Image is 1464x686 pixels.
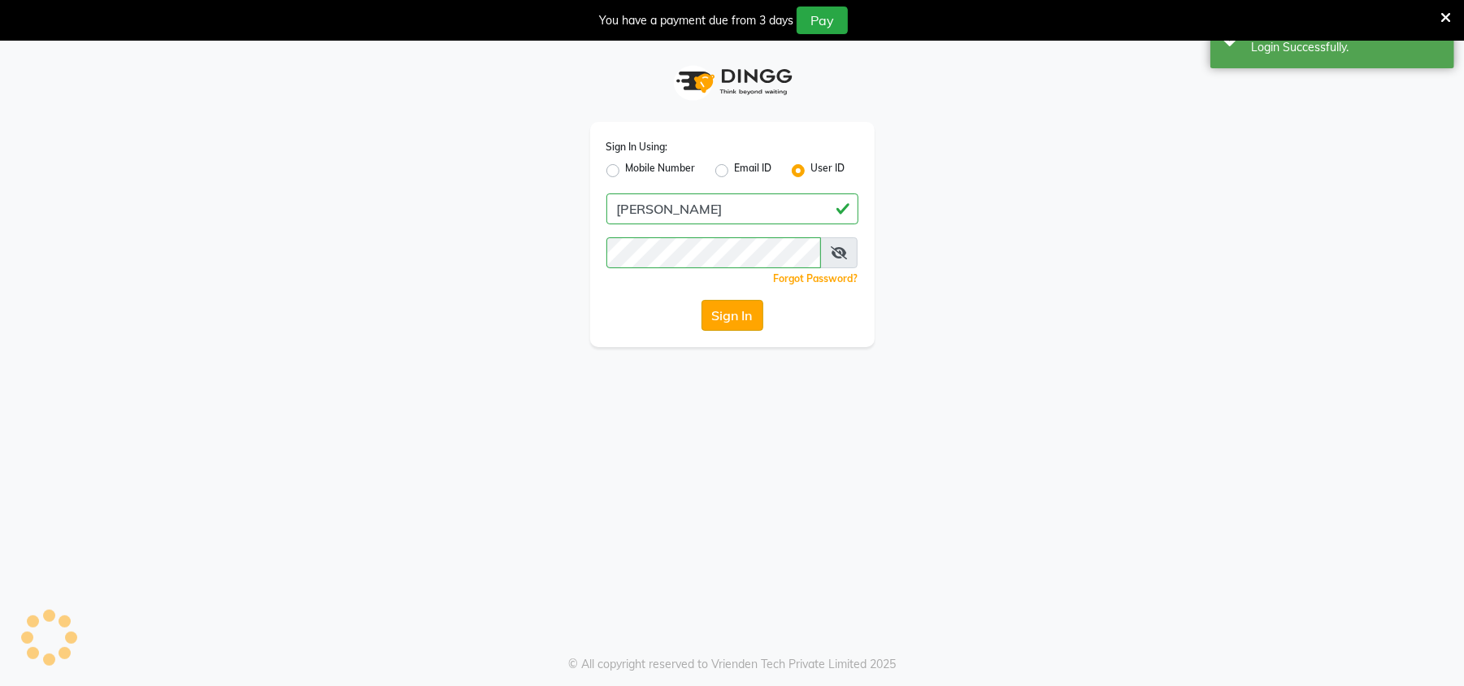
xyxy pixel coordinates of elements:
a: Forgot Password? [774,272,858,284]
label: Mobile Number [626,161,696,180]
label: Email ID [735,161,772,180]
div: You have a payment due from 3 days [599,12,793,29]
label: Sign In Using: [606,140,668,154]
button: Pay [797,7,848,34]
input: Username [606,193,858,224]
img: logo1.svg [667,58,797,106]
label: User ID [811,161,845,180]
button: Sign In [702,300,763,331]
input: Username [606,237,821,268]
div: Login Successfully. [1251,39,1442,56]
